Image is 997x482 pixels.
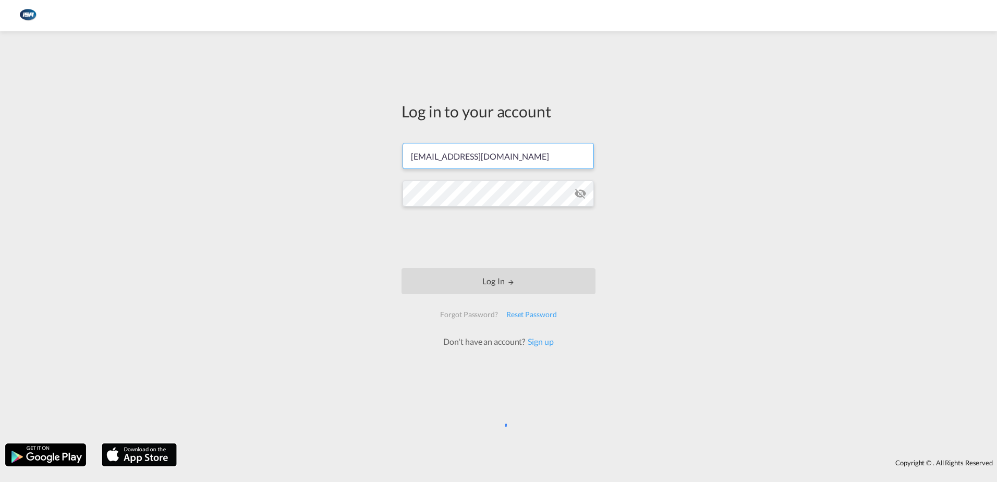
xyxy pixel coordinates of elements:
input: Enter email/phone number [403,143,594,169]
div: Log in to your account [402,100,595,122]
div: Copyright © . All Rights Reserved [182,454,997,472]
img: 1aa151c0c08011ec8d6f413816f9a227.png [16,4,39,28]
iframe: reCAPTCHA [419,217,578,258]
md-icon: icon-eye-off [574,187,587,200]
button: LOGIN [402,268,595,294]
img: apple.png [101,442,178,467]
a: Sign up [525,336,553,346]
img: google.png [4,442,87,467]
div: Forgot Password? [436,305,502,324]
div: Don't have an account? [432,336,565,347]
div: Reset Password [502,305,561,324]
